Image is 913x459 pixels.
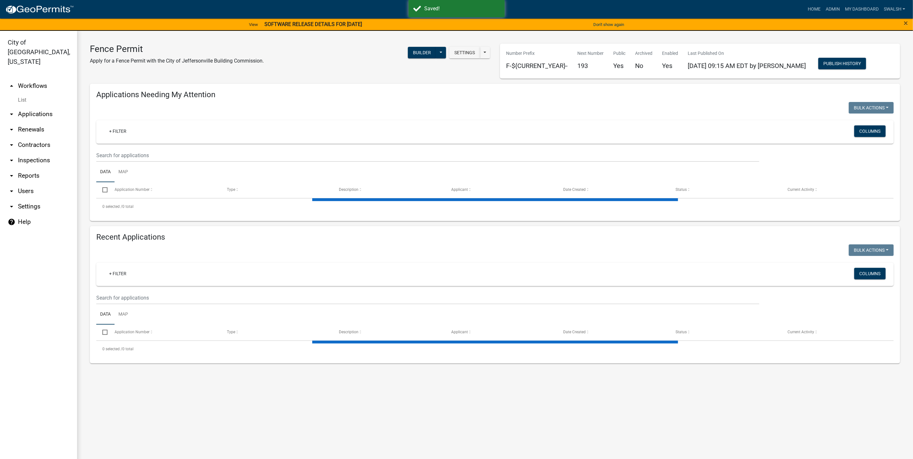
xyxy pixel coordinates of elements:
span: Current Activity [788,187,814,192]
h4: Applications Needing My Attention [96,90,894,99]
a: Data [96,304,115,325]
a: Home [805,3,823,15]
a: Admin [823,3,842,15]
h5: F-${CURRENT_YEAR}- [506,62,568,70]
a: + Filter [104,125,132,137]
datatable-header-cell: Current Activity [781,325,894,340]
button: Builder [408,47,436,58]
i: arrow_drop_down [8,157,15,164]
input: Search for applications [96,149,759,162]
h5: Yes [662,62,678,70]
datatable-header-cell: Select [96,182,108,198]
span: Description [339,330,359,334]
div: 0 total [96,199,894,215]
span: Status [676,330,687,334]
datatable-header-cell: Description [333,325,445,340]
span: Type [227,187,235,192]
input: Search for applications [96,291,759,304]
button: Bulk Actions [849,244,894,256]
span: Applicant [451,187,468,192]
button: Don't show again [591,19,627,30]
i: arrow_drop_down [8,110,15,118]
span: Applicant [451,330,468,334]
datatable-header-cell: Applicant [445,325,557,340]
p: Last Published On [688,50,806,57]
p: Enabled [662,50,678,57]
datatable-header-cell: Date Created [557,182,669,198]
div: Saved! [425,5,500,13]
wm-modal-confirm: Workflow Publish History [818,61,866,66]
button: Close [904,19,908,27]
a: Map [115,162,132,183]
i: arrow_drop_down [8,172,15,180]
button: Bulk Actions [849,102,894,114]
datatable-header-cell: Applicant [445,182,557,198]
span: 0 selected / [102,204,122,209]
datatable-header-cell: Select [96,325,108,340]
span: Application Number [115,330,150,334]
a: View [246,19,261,30]
i: help [8,218,15,226]
button: Settings [449,47,480,58]
datatable-header-cell: Application Number [108,325,221,340]
p: Public [614,50,626,57]
p: Apply for a Fence Permit with the City of Jeffersonville Building Commission. [90,57,264,65]
strong: SOFTWARE RELEASE DETAILS FOR [DATE] [264,21,362,27]
h5: Yes [614,62,626,70]
datatable-header-cell: Status [669,325,782,340]
datatable-header-cell: Current Activity [781,182,894,198]
p: Number Prefix [506,50,568,57]
h3: Fence Permit [90,44,264,55]
datatable-header-cell: Application Number [108,182,221,198]
span: Status [676,187,687,192]
h4: Recent Applications [96,233,894,242]
span: Date Created [564,330,586,334]
p: Next Number [578,50,604,57]
datatable-header-cell: Status [669,182,782,198]
span: Current Activity [788,330,814,334]
i: arrow_drop_down [8,187,15,195]
button: Publish History [818,58,866,69]
span: [DATE] 09:15 AM EDT by [PERSON_NAME] [688,62,806,70]
datatable-header-cell: Type [221,325,333,340]
button: Columns [854,268,886,279]
a: My Dashboard [842,3,881,15]
h5: 193 [578,62,604,70]
a: + Filter [104,268,132,279]
h5: No [635,62,653,70]
span: Type [227,330,235,334]
span: Description [339,187,359,192]
span: Date Created [564,187,586,192]
a: Map [115,304,132,325]
span: × [904,19,908,28]
i: arrow_drop_down [8,203,15,210]
a: Data [96,162,115,183]
i: arrow_drop_up [8,82,15,90]
p: Archived [635,50,653,57]
span: Application Number [115,187,150,192]
i: arrow_drop_down [8,141,15,149]
span: 0 selected / [102,347,122,351]
a: swalsh [881,3,908,15]
i: arrow_drop_down [8,126,15,133]
datatable-header-cell: Description [333,182,445,198]
div: 0 total [96,341,894,357]
datatable-header-cell: Type [221,182,333,198]
button: Columns [854,125,886,137]
datatable-header-cell: Date Created [557,325,669,340]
